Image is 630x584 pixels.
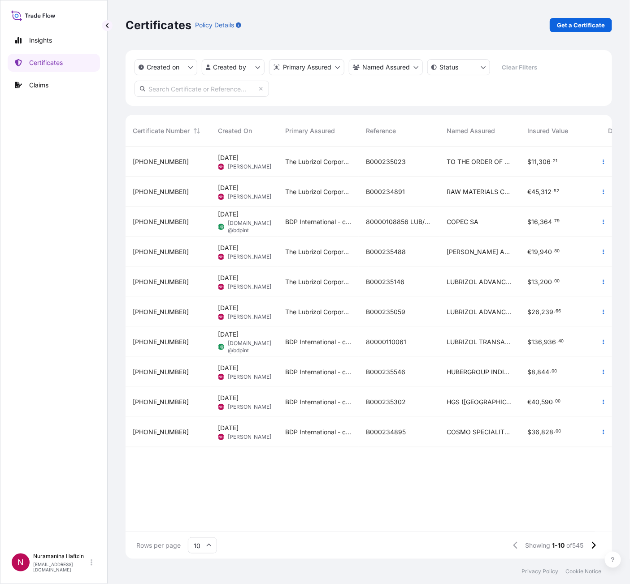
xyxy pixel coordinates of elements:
span: . [552,280,554,283]
a: Certificates [8,54,100,72]
span: TO THE ORDER OF ECOBANK GHANA LIMITED [447,157,513,166]
span: B000235302 [366,398,406,407]
span: , [538,249,540,255]
span: 00 [554,280,560,283]
span: Created On [218,126,252,135]
span: $ [527,279,531,285]
span: [PHONE_NUMBER] [133,428,189,437]
span: 1-10 [552,541,565,550]
span: B000235059 [366,307,405,316]
span: [DATE] [218,183,239,192]
p: Created by [213,63,247,72]
span: 80000108856 LUB/37/25 [366,217,432,226]
span: 66 [556,310,561,313]
span: 306 [539,159,551,165]
span: [DATE] [218,153,239,162]
span: , [538,279,540,285]
span: B000234891 [366,187,405,196]
span: 79 [554,220,560,223]
span: [PHONE_NUMBER] [133,368,189,376]
span: LUBRIZOL TRANSARABIAN COMPANY LIMITED [447,337,513,346]
span: 26 [531,309,539,315]
span: NH [218,433,224,441]
span: € [527,189,531,195]
span: $ [527,369,531,375]
span: BDP International - c/o The Lubrizol Corporation [285,337,352,346]
span: [DATE] [218,243,239,252]
span: BDP International - c/o The Lubrizol Corporation [285,217,352,226]
span: The Lubrizol Corporation. [285,187,352,196]
span: 00 [552,370,557,373]
span: 00 [555,400,560,403]
span: 312 [541,189,552,195]
span: $ [527,219,531,225]
span: € [527,249,531,255]
button: createdOn Filter options [135,59,197,75]
span: $ [527,309,531,315]
span: [DATE] [218,273,239,282]
span: 16 [531,219,538,225]
span: , [537,159,539,165]
span: € [527,399,531,405]
span: [PHONE_NUMBER] [133,277,189,286]
span: 19 [531,249,538,255]
span: [PERSON_NAME] [228,373,271,381]
span: $ [527,339,531,345]
span: . [552,250,554,253]
p: Policy Details [195,21,234,30]
p: Get a Certificate [557,21,605,30]
span: 590 [541,399,553,405]
span: [DATE] [218,210,239,219]
span: [PHONE_NUMBER] [133,187,189,196]
span: 11 [531,159,537,165]
p: Clear Filters [502,63,538,72]
span: 940 [540,249,552,255]
span: 136 [531,339,542,345]
span: COSMO SPECIALITY CHEMICALS PVT, LTD. [447,428,513,437]
span: The Lubrizol Corporation. [285,307,352,316]
span: , [542,339,544,345]
span: 45 [531,189,539,195]
span: [PHONE_NUMBER] [133,217,189,226]
a: Privacy Policy [521,568,558,575]
span: 844 [537,369,549,375]
span: HUBERGROUP INDIA PRIVATE LIMITED [447,368,513,376]
span: NH [218,372,224,381]
span: [PHONE_NUMBER] [133,247,189,256]
span: [DOMAIN_NAME] @bdpint [228,220,271,234]
span: $ [527,429,531,435]
span: . [554,430,555,433]
p: [EMAIL_ADDRESS][DOMAIN_NAME] [33,562,89,572]
span: 36 [531,429,539,435]
span: , [539,189,541,195]
span: B000234895 [366,428,406,437]
span: . [556,340,558,343]
span: RAW MATERIALS CENTER OF SUPPLY [447,187,513,196]
button: createdBy Filter options [202,59,265,75]
a: Claims [8,76,100,94]
p: Created on [147,63,179,72]
span: [DATE] [218,424,239,433]
p: Insights [29,36,52,45]
a: Cookie Notice [565,568,601,575]
span: . [552,190,553,193]
p: Certificates [29,58,63,67]
span: Named Assured [447,126,495,135]
span: [PERSON_NAME] [228,433,271,441]
span: COPEC SA [447,217,478,226]
span: 200 [540,279,552,285]
span: N [17,558,24,567]
span: The Lubrizol Corporation. [285,157,352,166]
span: $ [527,159,531,165]
span: NH [218,312,224,321]
span: 239 [541,309,553,315]
span: Insured Value [527,126,568,135]
span: of 545 [567,541,584,550]
span: [PERSON_NAME] [228,403,271,411]
span: NH [218,402,224,411]
a: Get a Certificate [550,18,612,32]
span: , [535,369,537,375]
span: , [539,399,541,405]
